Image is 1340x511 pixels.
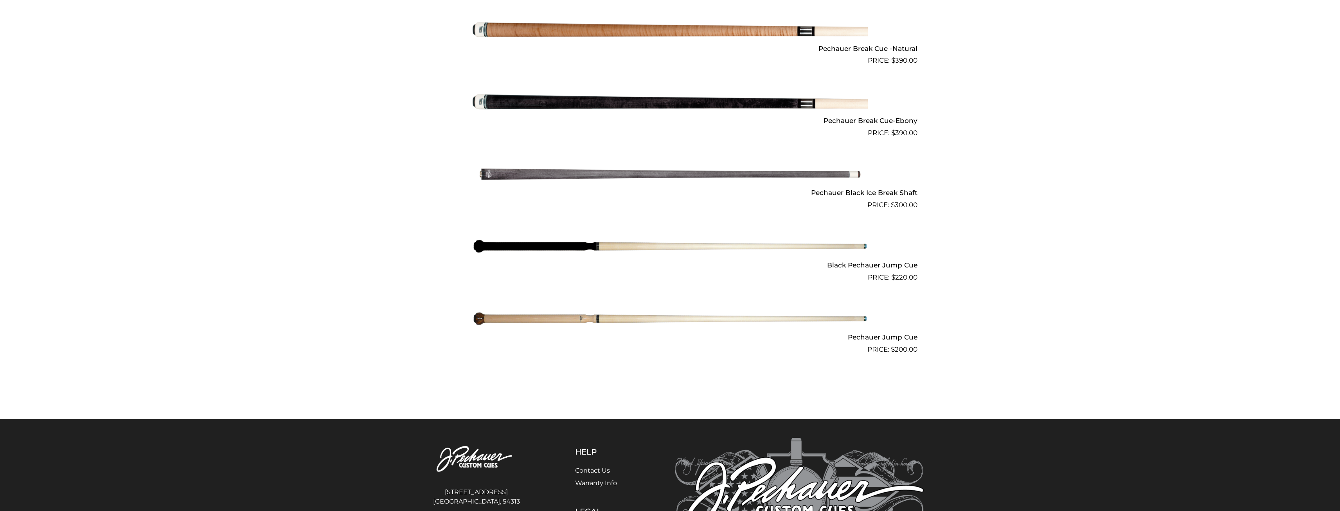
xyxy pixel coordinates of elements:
[423,213,917,282] a: Black Pechauer Jump Cue $220.00
[423,286,917,355] a: Pechauer Jump Cue $200.00
[423,330,917,345] h2: Pechauer Jump Cue
[417,484,536,509] address: [STREET_ADDRESS] [GEOGRAPHIC_DATA], 54313
[891,345,895,353] span: $
[423,41,917,56] h2: Pechauer Break Cue -Natural
[423,186,917,200] h2: Pechauer Black Ice Break Shaft
[891,56,917,64] bdi: 390.00
[575,447,636,457] h5: Help
[423,113,917,128] h2: Pechauer Break Cue-Ebony
[891,201,917,209] bdi: 300.00
[891,345,917,353] bdi: 200.00
[891,201,895,209] span: $
[575,467,610,474] a: Contact Us
[891,56,895,64] span: $
[891,273,917,281] bdi: 220.00
[473,286,868,352] img: Pechauer Jump Cue
[473,141,868,207] img: Pechauer Black Ice Break Shaft
[473,69,868,135] img: Pechauer Break Cue-Ebony
[891,129,895,137] span: $
[891,129,917,137] bdi: 390.00
[473,213,868,279] img: Black Pechauer Jump Cue
[423,258,917,272] h2: Black Pechauer Jump Cue
[423,141,917,210] a: Pechauer Black Ice Break Shaft $300.00
[423,69,917,138] a: Pechauer Break Cue-Ebony $390.00
[891,273,895,281] span: $
[575,479,617,487] a: Warranty Info
[417,438,536,481] img: Pechauer Custom Cues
